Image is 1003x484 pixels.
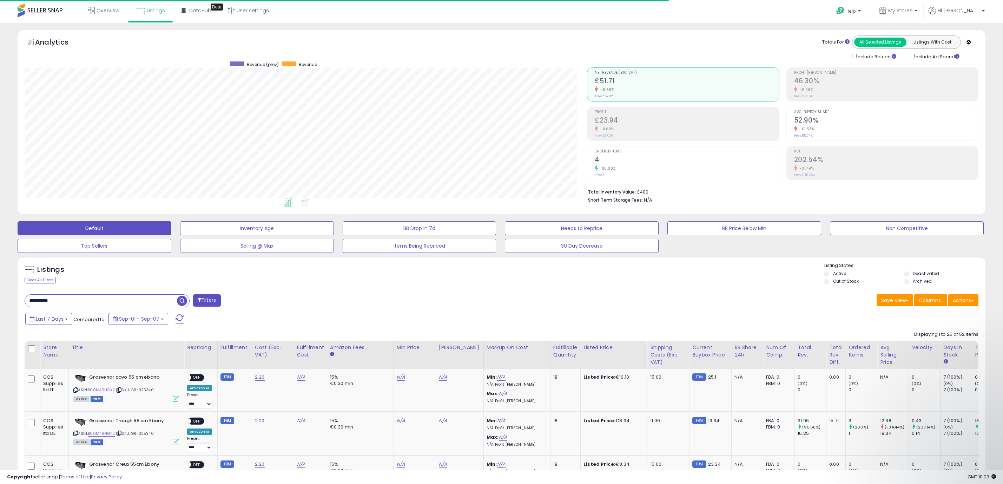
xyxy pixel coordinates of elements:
[794,133,813,138] small: Prev: 65.74%
[943,387,972,393] div: 7 (100%)
[912,381,922,386] small: (0%)
[766,461,789,467] div: FBA: 0
[849,461,877,467] div: 0
[692,344,728,359] div: Current Buybox Price
[880,430,909,437] div: 19.34
[43,374,63,393] div: COS Supplies ltd IT
[297,417,305,424] a: N/A
[943,344,969,359] div: Days In Stock
[583,461,642,467] div: €8.34
[116,431,154,436] span: | SKU: GR-325340
[187,436,212,452] div: Preset:
[595,156,779,165] h2: 4
[583,344,644,351] div: Listed Price
[794,77,978,86] h2: 46.30%
[91,473,122,480] a: Privacy Policy
[220,417,234,424] small: FBM
[595,173,604,177] small: Prev: 2
[794,116,978,126] h2: 52.90%
[708,417,720,424] span: 19.34
[975,381,985,386] small: (0%)
[583,418,642,424] div: €8.34
[583,417,615,424] b: Listed Price:
[914,331,978,338] div: Displaying 1 to 25 of 52 items
[833,278,859,284] label: Out of Stock
[849,418,877,424] div: 3
[220,460,234,468] small: FBM
[797,87,813,92] small: -11.06%
[919,297,941,304] span: Columns
[497,374,506,381] a: N/A
[499,434,507,441] a: N/A
[583,374,642,380] div: €10.10
[187,344,214,351] div: Repricing
[330,344,391,351] div: Amazon Fees
[43,344,66,359] div: Store Name
[833,270,846,276] label: Active
[798,381,807,386] small: (0%)
[912,418,940,424] div: 0.43
[849,387,877,393] div: 0
[766,418,789,424] div: FBA: 0
[7,473,33,480] strong: Copyright
[89,461,174,470] b: Grosvenor Creux 55cm Ebony
[913,270,939,276] label: Deactivated
[885,424,904,430] small: (-34.44%)
[37,265,64,275] h5: Listings
[73,439,90,445] span: All listings currently available for purchase on Amazon
[18,221,171,235] button: Default
[147,7,165,14] span: Listings
[88,387,115,393] a: B00M49HGK2
[397,374,405,381] a: N/A
[798,418,826,424] div: 31.96
[60,473,90,480] a: Terms of Use
[297,344,324,359] div: Fulfillment Cost
[734,374,758,380] div: N/A
[497,417,506,424] a: N/A
[73,461,87,470] img: 316JXhw0FnL._SL40_.jpg
[836,6,845,15] i: Get Help
[108,313,168,325] button: Sep-01 - Sep-07
[439,374,447,381] a: N/A
[553,344,578,359] div: Fulfillable Quantity
[595,116,779,126] h2: £23.94
[797,166,814,171] small: -31.49%
[487,399,545,404] p: N/A Profit [PERSON_NAME]
[553,374,575,380] div: 18
[943,418,972,424] div: 7 (100%)
[18,239,171,253] button: Top Sellers
[692,417,706,424] small: FBM
[73,374,87,383] img: 316JXhw0FnL._SL40_.jpg
[794,94,813,98] small: Prev: 52.06%
[73,316,106,323] span: Compared to:
[943,430,972,437] div: 7 (100%)
[692,460,706,468] small: FBM
[734,344,760,359] div: BB Share 24h.
[912,344,937,351] div: Velocity
[595,133,613,138] small: Prev: £27.08
[487,382,545,387] p: N/A Profit [PERSON_NAME]
[247,61,279,67] span: Revenue (prev)
[829,374,840,380] div: 0.00
[880,418,909,424] div: 12.68
[36,315,64,322] span: Last 7 Days
[943,374,972,380] div: 7 (100%)
[794,150,978,153] span: ROI
[913,278,932,284] label: Archived
[330,424,388,430] div: €0.30 min
[766,424,789,430] div: FBM: 0
[330,461,388,467] div: 15%
[794,156,978,165] h2: 202.54%
[487,442,545,447] p: N/A Profit [PERSON_NAME]
[330,374,388,380] div: 15%
[824,262,985,269] p: Listing States:
[595,150,779,153] span: Ordered Items
[877,294,913,306] button: Save View
[91,396,103,402] span: FBM
[822,39,850,46] div: Totals For
[905,52,971,60] div: Include Ad Spend
[766,344,792,359] div: Num of Comp.
[180,221,334,235] button: Inventory Age
[849,430,877,437] div: 1
[25,277,56,283] div: Clear All Filters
